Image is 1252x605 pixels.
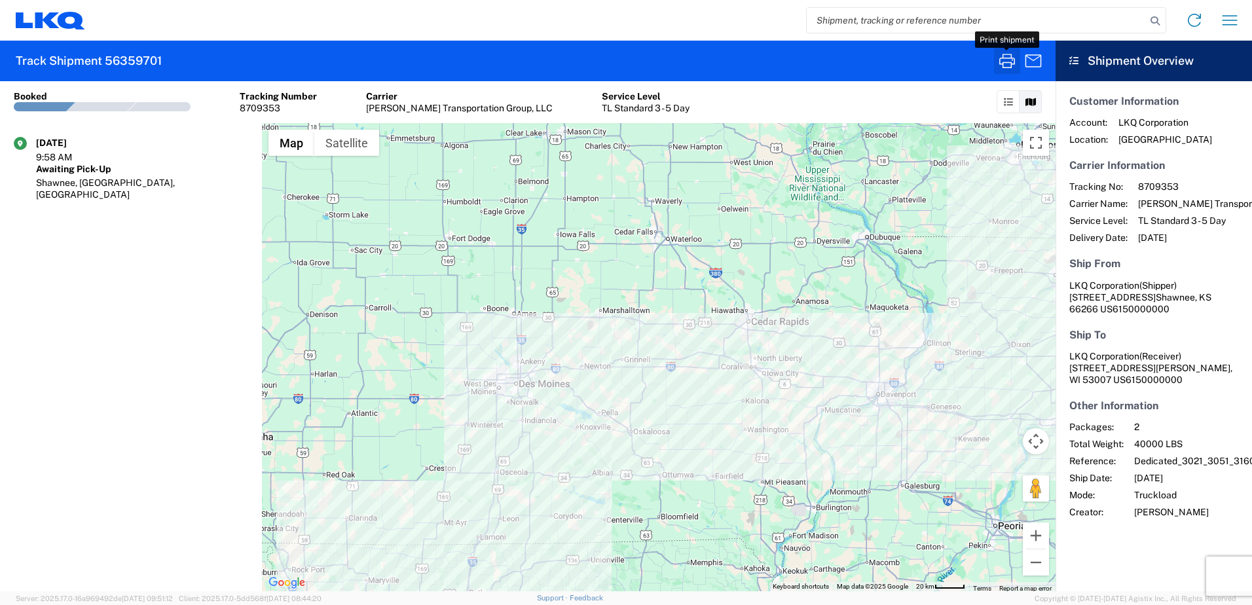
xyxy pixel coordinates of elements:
button: Keyboard shortcuts [773,582,829,591]
button: Zoom out [1023,549,1049,576]
button: Drag Pegman onto the map to open Street View [1023,475,1049,502]
button: Map camera controls [1023,428,1049,454]
button: Zoom in [1023,522,1049,549]
div: Shawnee, [GEOGRAPHIC_DATA], [GEOGRAPHIC_DATA] [36,177,248,200]
span: Creator: [1069,506,1124,518]
div: [PERSON_NAME] Transportation Group, LLC [366,102,553,114]
span: 6150000000 [1113,304,1169,314]
span: (Shipper) [1139,280,1177,291]
div: 8709353 [240,102,317,114]
a: Report a map error [999,585,1052,592]
span: Tracking No: [1069,181,1128,192]
span: Client: 2025.17.0-5dd568f [179,595,322,602]
div: Tracking Number [240,90,317,102]
span: LKQ Corporation [STREET_ADDRESS] [1069,351,1181,373]
span: Account: [1069,117,1108,128]
h5: Other Information [1069,399,1238,412]
h5: Carrier Information [1069,159,1238,172]
a: Terms [973,585,991,592]
span: Packages: [1069,421,1124,433]
span: Location: [1069,134,1108,145]
div: 9:58 AM [36,151,101,163]
span: Carrier Name: [1069,198,1128,210]
input: Shipment, tracking or reference number [807,8,1146,33]
span: Ship Date: [1069,472,1124,484]
span: LKQ Corporation [1118,117,1212,128]
span: Total Weight: [1069,438,1124,450]
address: [PERSON_NAME], WI 53007 US [1069,350,1238,386]
div: Booked [14,90,47,102]
h5: Ship From [1069,257,1238,270]
h5: Ship To [1069,329,1238,341]
span: 6150000000 [1126,375,1183,385]
header: Shipment Overview [1056,41,1252,81]
span: (Receiver) [1139,351,1181,361]
a: Support [537,594,570,602]
div: TL Standard 3 - 5 Day [602,102,690,114]
h2: Track Shipment 56359701 [16,53,162,69]
span: [STREET_ADDRESS] [1069,292,1156,302]
span: Reference: [1069,455,1124,467]
span: Mode: [1069,489,1124,501]
span: Delivery Date: [1069,232,1128,244]
div: Carrier [366,90,553,102]
span: Server: 2025.17.0-16a969492de [16,595,173,602]
button: Show satellite imagery [314,130,379,156]
button: Show street map [268,130,314,156]
span: Copyright © [DATE]-[DATE] Agistix Inc., All Rights Reserved [1035,593,1236,604]
a: Feedback [570,594,603,602]
a: Open this area in Google Maps (opens a new window) [265,574,308,591]
span: [DATE] 08:44:20 [267,595,322,602]
button: Map Scale: 20 km per 43 pixels [912,582,969,591]
span: Service Level: [1069,215,1128,227]
span: Map data ©2025 Google [837,583,908,590]
span: LKQ Corporation [1069,280,1139,291]
span: 20 km [916,583,934,590]
div: Service Level [602,90,690,102]
span: [DATE] 09:51:12 [122,595,173,602]
div: Awaiting Pick-Up [36,163,248,175]
img: Google [265,574,308,591]
button: Toggle fullscreen view [1023,130,1049,156]
h5: Customer Information [1069,95,1238,107]
div: [DATE] [36,137,101,149]
span: [GEOGRAPHIC_DATA] [1118,134,1212,145]
address: Shawnee, KS 66266 US [1069,280,1238,315]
